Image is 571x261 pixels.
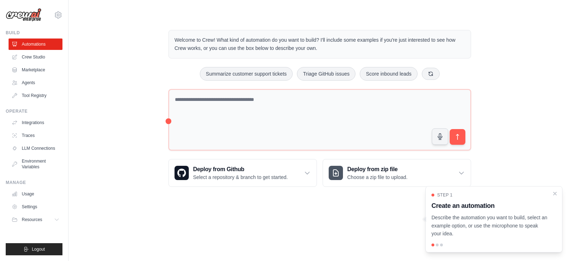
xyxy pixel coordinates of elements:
p: Select a repository & branch to get started. [193,174,288,181]
button: Triage GitHub issues [297,67,355,81]
p: Choose a zip file to upload. [347,174,408,181]
p: Describe the automation you want to build, select an example option, or use the microphone to spe... [431,214,548,238]
span: Step 1 [437,192,453,198]
iframe: Chat Widget [535,227,571,261]
button: Score inbound leads [360,67,418,81]
p: Welcome to Crew! What kind of automation do you want to build? I'll include some examples if you'... [175,36,465,52]
a: LLM Connections [9,143,62,154]
a: Crew Studio [9,51,62,63]
a: Integrations [9,117,62,128]
div: Build [6,30,62,36]
button: Logout [6,243,62,255]
button: Resources [9,214,62,225]
h3: Deploy from zip file [347,165,408,174]
a: Usage [9,188,62,200]
a: Automations [9,39,62,50]
img: Logo [6,8,41,22]
a: Marketplace [9,64,62,76]
a: Traces [9,130,62,141]
button: Close walkthrough [552,191,558,196]
a: Environment Variables [9,155,62,173]
a: Tool Registry [9,90,62,101]
h3: Create an automation [431,201,548,211]
h3: Deploy from Github [193,165,288,174]
span: Resources [22,217,42,222]
span: Logout [32,246,45,252]
a: Settings [9,201,62,213]
a: Agents [9,77,62,88]
div: Manage [6,180,62,185]
button: Summarize customer support tickets [200,67,293,81]
div: Operate [6,108,62,114]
